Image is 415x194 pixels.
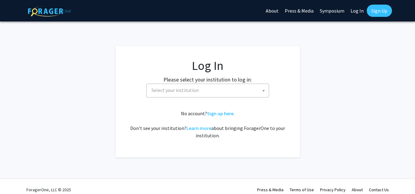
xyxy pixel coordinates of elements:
[369,187,389,192] a: Contact Us
[320,187,346,192] a: Privacy Policy
[128,58,288,73] h1: Log In
[163,75,252,84] label: Please select your institution to log in:
[146,84,269,97] span: Select your institution
[367,5,392,17] a: Sign Up
[128,110,288,139] div: No account? . Don't see your institution? about bringing ForagerOne to your institution.
[149,84,269,97] span: Select your institution
[290,187,314,192] a: Terms of Use
[257,187,284,192] a: Press & Media
[352,187,363,192] a: About
[186,125,211,131] a: Learn more about bringing ForagerOne to your institution
[207,110,233,116] a: Sign up here
[151,87,199,93] span: Select your institution
[28,6,71,17] img: ForagerOne Logo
